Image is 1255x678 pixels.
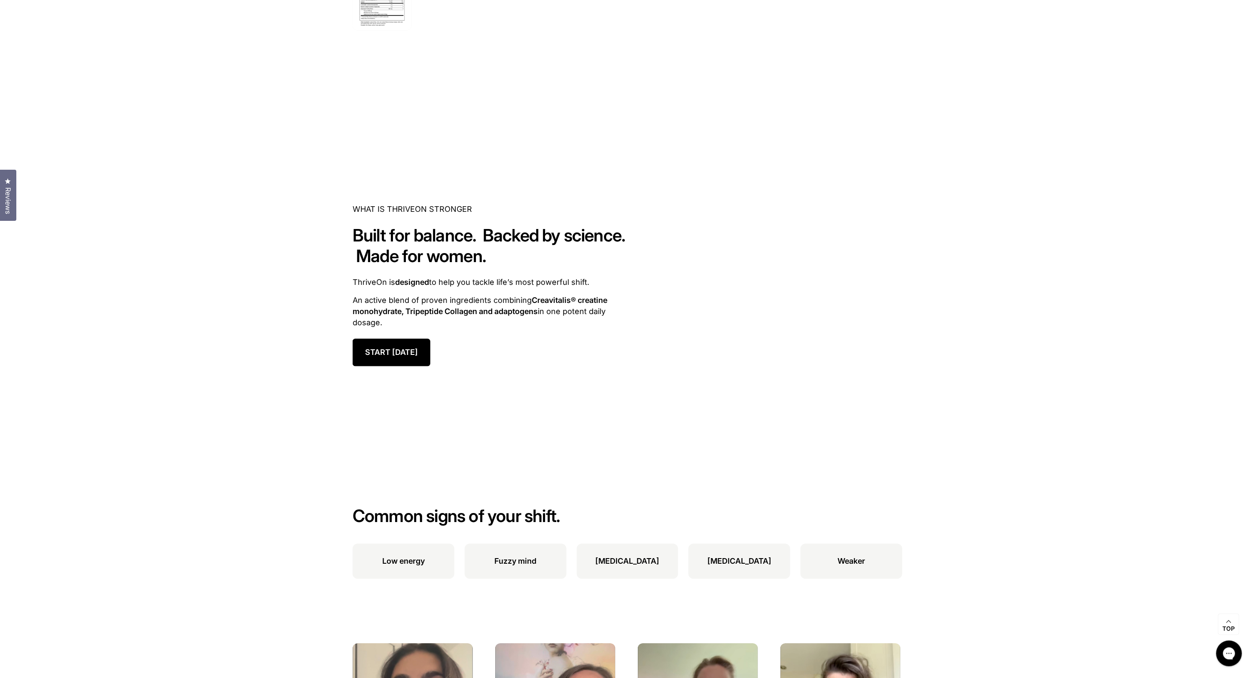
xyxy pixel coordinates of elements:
[353,339,430,366] a: START [DATE]
[353,204,627,215] p: WHAT IS THRIVEON STRONGER
[2,187,13,214] span: Reviews
[353,506,902,526] h2: Common signs of your shift.
[707,556,771,567] p: [MEDICAL_DATA]
[395,278,429,287] strong: designed
[1223,625,1235,633] span: Top
[838,556,865,567] p: Weaker
[1212,638,1246,669] iframe: Gorgias live chat messenger
[494,556,536,567] p: Fuzzy mind
[595,556,659,567] p: [MEDICAL_DATA]
[382,556,425,567] p: Low energy
[353,225,627,266] h2: Built for balance. Backed by science. Made for women.
[353,295,627,328] p: An active blend of proven ingredients combining in one potent daily dosage.
[353,277,627,288] p: ThriveOn is to help you tackle life’s most powerful shift.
